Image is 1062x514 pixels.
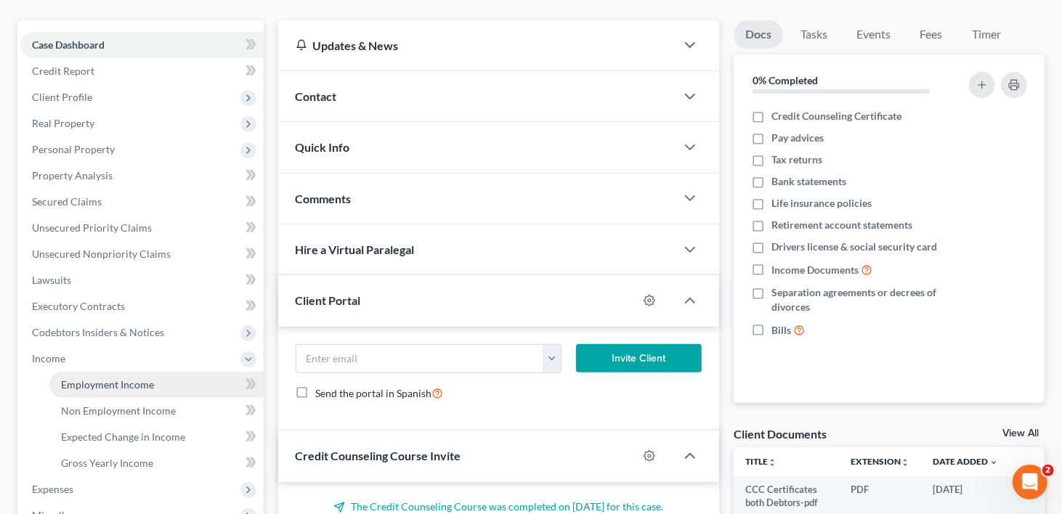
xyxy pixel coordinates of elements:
span: Income Documents [771,263,859,277]
a: Timer [960,20,1013,49]
a: View All [1002,428,1039,438]
span: Secured Claims [32,195,102,208]
a: Non Employment Income [49,398,264,424]
a: Expected Change in Income [49,424,264,450]
span: Tax returns [771,152,822,167]
iframe: Intercom live chat [1013,465,1047,499]
span: Hire a Virtual Paralegal [296,242,415,256]
i: unfold_more [901,458,909,467]
a: Gross Yearly Income [49,450,264,476]
span: Codebtors Insiders & Notices [32,326,164,338]
span: Expenses [32,483,73,495]
div: Client Documents [734,426,827,441]
span: Credit Counseling Certificate [771,109,901,123]
div: Updates & News [296,38,658,53]
span: Property Analysis [32,169,113,181]
input: Enter email [296,345,544,372]
span: Lawsuits [32,274,71,286]
a: Lawsuits [20,267,264,293]
span: Send the portal in Spanish [316,387,432,399]
span: Executory Contracts [32,300,125,312]
i: expand_more [989,458,998,467]
span: Drivers license & social security card [771,240,937,254]
span: Separation agreements or decrees of divorces [771,285,954,314]
span: Pay advices [771,131,824,145]
span: Gross Yearly Income [61,457,153,469]
span: Credit Report [32,65,94,77]
span: Unsecured Nonpriority Claims [32,248,171,260]
a: Executory Contracts [20,293,264,319]
a: Employment Income [49,372,264,398]
button: Invite Client [576,344,702,373]
a: Titleunfold_more [745,456,777,467]
span: 2 [1042,465,1054,476]
span: Retirement account statements [771,218,912,232]
a: Property Analysis [20,163,264,189]
a: Credit Report [20,58,264,84]
span: Unsecured Priority Claims [32,221,152,234]
a: Case Dashboard [20,32,264,58]
span: Client Profile [32,91,92,103]
a: Unsecured Priority Claims [20,215,264,241]
span: Comments [296,192,352,205]
span: Bills [771,323,791,338]
p: The Credit Counseling Course was completed on [DATE] for this case. [296,499,702,514]
a: Secured Claims [20,189,264,215]
span: Credit Counseling Course Invite [296,449,461,462]
span: Non Employment Income [61,404,176,417]
span: Personal Property [32,143,115,155]
span: Case Dashboard [32,38,105,51]
a: Extensionunfold_more [851,456,909,467]
a: Tasks [789,20,839,49]
span: Contact [296,89,337,103]
a: Docs [734,20,783,49]
span: Employment Income [61,378,154,391]
a: Date Added expand_more [933,456,998,467]
span: Bank statements [771,174,846,189]
span: Quick Info [296,140,350,154]
i: unfold_more [768,458,777,467]
a: Fees [908,20,954,49]
span: Life insurance policies [771,196,872,211]
span: Income [32,352,65,364]
span: Expected Change in Income [61,431,185,443]
a: Events [845,20,902,49]
span: Client Portal [296,293,361,307]
strong: 0% Completed [753,74,818,86]
a: Unsecured Nonpriority Claims [20,241,264,267]
span: Real Property [32,117,94,129]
